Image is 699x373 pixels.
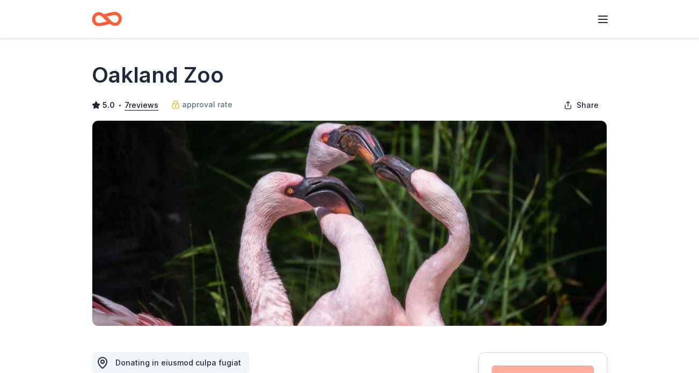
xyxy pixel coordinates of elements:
[118,101,122,109] span: •
[555,94,607,116] button: Share
[115,358,241,367] span: Donating in eiusmod culpa fugiat
[103,99,115,112] span: 5.0
[171,98,232,111] a: approval rate
[182,98,232,111] span: approval rate
[92,60,224,90] h1: Oakland Zoo
[125,99,158,112] button: 7reviews
[92,6,122,32] a: Home
[92,121,607,326] img: Image for Oakland Zoo
[577,99,599,112] span: Share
